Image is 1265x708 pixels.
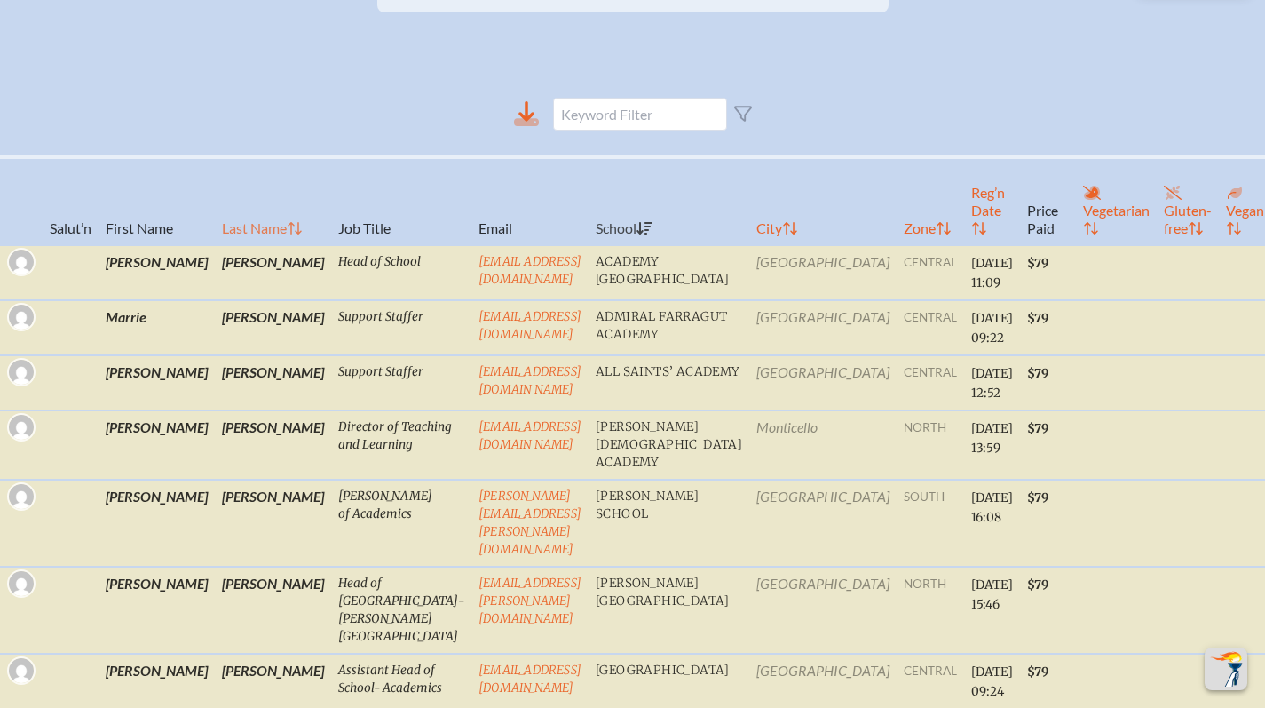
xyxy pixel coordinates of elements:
td: Monticello [749,410,897,480]
td: Support Staffer [331,300,471,355]
span: $79 [1027,577,1048,593]
td: [PERSON_NAME] [99,410,215,480]
span: $79 [1027,366,1048,381]
img: Gravatar [9,571,34,596]
button: Scroll Top [1205,648,1247,690]
span: [DATE] 15:46 [971,577,1013,612]
td: Support Staffer [331,355,471,410]
td: Head of [GEOGRAPHIC_DATA]-[PERSON_NAME][GEOGRAPHIC_DATA] [331,567,471,654]
span: [DATE] 09:22 [971,311,1013,346]
span: $79 [1027,664,1048,680]
span: $79 [1027,421,1048,436]
th: Job Title [331,157,471,245]
td: [PERSON_NAME] [215,480,331,567]
a: [PERSON_NAME][EMAIL_ADDRESS][PERSON_NAME][DOMAIN_NAME] [478,489,581,557]
span: [DATE] 09:24 [971,664,1013,699]
span: [DATE] 16:08 [971,490,1013,525]
td: [PERSON_NAME] [99,245,215,300]
th: Vegetarian [1076,157,1157,245]
td: [PERSON_NAME] of Academics [331,480,471,567]
td: north [897,567,964,654]
td: [GEOGRAPHIC_DATA] [749,567,897,654]
th: Gluten-free [1157,157,1219,245]
td: Head of School [331,245,471,300]
a: [EMAIL_ADDRESS][DOMAIN_NAME] [478,364,581,397]
td: central [897,300,964,355]
span: [DATE] 12:52 [971,366,1013,401]
img: Gravatar [9,250,34,274]
img: Gravatar [9,305,34,330]
img: Gravatar [9,415,34,440]
td: Director of Teaching and Learning [331,410,471,480]
td: All Saints’ Academy [589,355,749,410]
td: [PERSON_NAME] [99,355,215,410]
td: [PERSON_NAME] [215,245,331,300]
td: [PERSON_NAME] [215,410,331,480]
img: Gravatar [9,658,34,683]
th: Last Name [215,157,331,245]
a: [EMAIL_ADDRESS][DOMAIN_NAME] [478,309,581,342]
th: Reg’n Date [964,157,1020,245]
td: Academy [GEOGRAPHIC_DATA] [589,245,749,300]
a: [EMAIL_ADDRESS][DOMAIN_NAME] [478,419,581,452]
div: Download to CSV [514,101,539,127]
td: south [897,480,964,567]
img: Gravatar [9,360,34,385]
td: Marrie [99,300,215,355]
td: [PERSON_NAME] [99,480,215,567]
td: [PERSON_NAME][DEMOGRAPHIC_DATA] Academy [589,410,749,480]
td: [GEOGRAPHIC_DATA] [749,480,897,567]
td: north [897,410,964,480]
td: [PERSON_NAME][GEOGRAPHIC_DATA] [589,567,749,654]
td: [PERSON_NAME] School [589,480,749,567]
td: central [897,245,964,300]
span: [DATE] 13:59 [971,421,1013,456]
span: $79 [1027,311,1048,326]
td: [PERSON_NAME] [215,567,331,654]
td: [GEOGRAPHIC_DATA] [749,300,897,355]
th: Salut’n [43,157,99,245]
th: City [749,157,897,245]
img: To the top [1208,651,1244,687]
img: Gravatar [9,484,34,509]
th: Price Paid [1020,157,1076,245]
a: [EMAIL_ADDRESS][PERSON_NAME][DOMAIN_NAME] [478,576,581,626]
th: Email [471,157,589,245]
span: $79 [1027,490,1048,505]
span: [DATE] 11:09 [971,256,1013,290]
input: Keyword Filter [553,98,727,131]
span: $79 [1027,256,1048,271]
td: [GEOGRAPHIC_DATA] [749,245,897,300]
th: Zone [897,157,964,245]
a: [EMAIL_ADDRESS][DOMAIN_NAME] [478,663,581,696]
td: [PERSON_NAME] [215,355,331,410]
td: [PERSON_NAME] [215,300,331,355]
td: central [897,355,964,410]
a: [EMAIL_ADDRESS][DOMAIN_NAME] [478,254,581,287]
td: Admiral Farragut Academy [589,300,749,355]
th: First Name [99,157,215,245]
td: [GEOGRAPHIC_DATA] [749,355,897,410]
td: [PERSON_NAME] [99,567,215,654]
